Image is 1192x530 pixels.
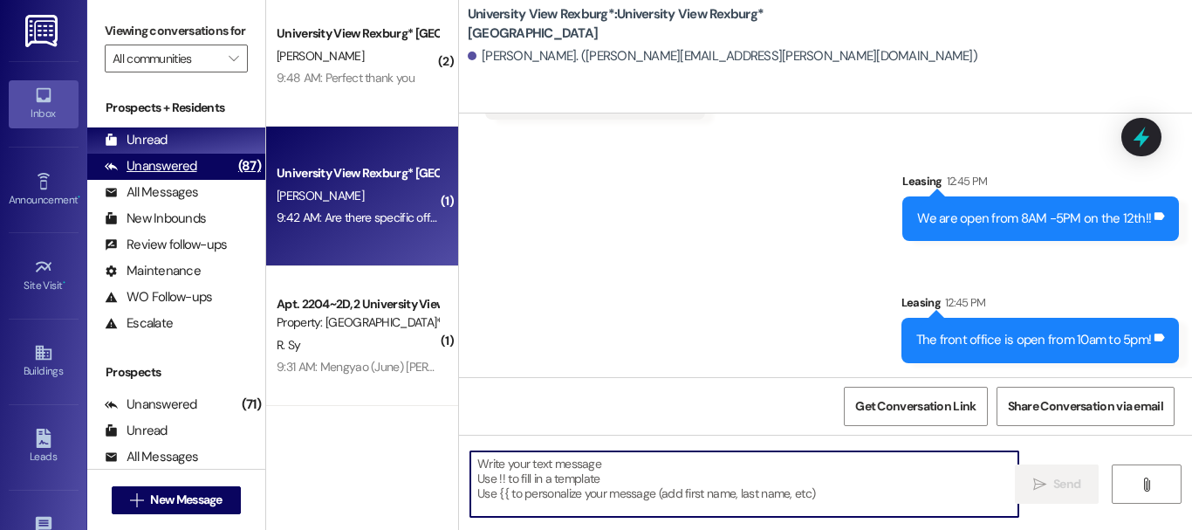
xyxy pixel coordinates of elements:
div: We are open from 8AM -5PM on the 12th!! [917,210,1151,228]
span: Share Conversation via email [1008,397,1163,416]
span: New Message [150,491,222,509]
button: New Message [112,486,241,514]
div: (71) [237,391,265,418]
a: Site Visit • [9,252,79,299]
div: All Messages [105,448,198,466]
div: [PERSON_NAME]. ([PERSON_NAME][EMAIL_ADDRESS][PERSON_NAME][DOMAIN_NAME]) [468,47,977,65]
a: Buildings [9,338,79,385]
div: Property: [GEOGRAPHIC_DATA]* [277,313,438,332]
i:  [1140,478,1153,492]
div: 12:45 PM [942,172,988,190]
button: Get Conversation Link [844,387,987,426]
div: 9:31 AM: Mengyao (June) [PERSON_NAME] [277,359,493,375]
span: • [78,191,80,203]
div: Unread [105,422,168,440]
a: Leads [9,423,79,471]
div: 9:42 AM: Are there specific office hours? [277,210,482,225]
div: 9:48 AM: Perfect thank you [277,70,414,86]
div: Maintenance [105,262,201,280]
i:  [130,493,143,507]
div: All Messages [105,183,198,202]
div: (87) [234,153,265,180]
i:  [1033,478,1046,492]
span: [PERSON_NAME] [277,48,364,64]
div: Unanswered [105,157,197,176]
div: Leasing [901,293,1180,318]
div: The front office is open from 10am to 5pm! [916,331,1152,349]
img: ResiDesk Logo [25,15,61,47]
div: WO Follow-ups [105,288,212,306]
label: Viewing conversations for [105,17,248,45]
span: • [63,277,65,289]
i:  [229,52,238,65]
div: Review follow-ups [105,236,227,254]
span: [PERSON_NAME] [277,188,364,203]
div: University View Rexburg* [GEOGRAPHIC_DATA] [277,24,438,43]
div: Unanswered [105,396,197,414]
button: Share Conversation via email [997,387,1175,426]
div: New Inbounds [105,210,206,228]
span: R. Sy [277,337,301,353]
div: University View Rexburg* [GEOGRAPHIC_DATA] [277,164,438,182]
div: 12:45 PM [941,293,986,312]
span: Send [1053,475,1080,493]
div: Leasing [902,172,1179,196]
span: Get Conversation Link [855,397,976,416]
b: University View Rexburg*: University View Rexburg* [GEOGRAPHIC_DATA] [468,5,817,43]
div: Escalate [105,314,173,333]
div: Prospects [87,363,265,382]
input: All communities [113,45,220,72]
a: Inbox [9,80,79,127]
button: Send [1015,465,1100,504]
div: Apt. 2204~2D, 2 University View Rexburg [277,295,438,313]
div: Prospects + Residents [87,99,265,117]
div: Unread [105,131,168,149]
